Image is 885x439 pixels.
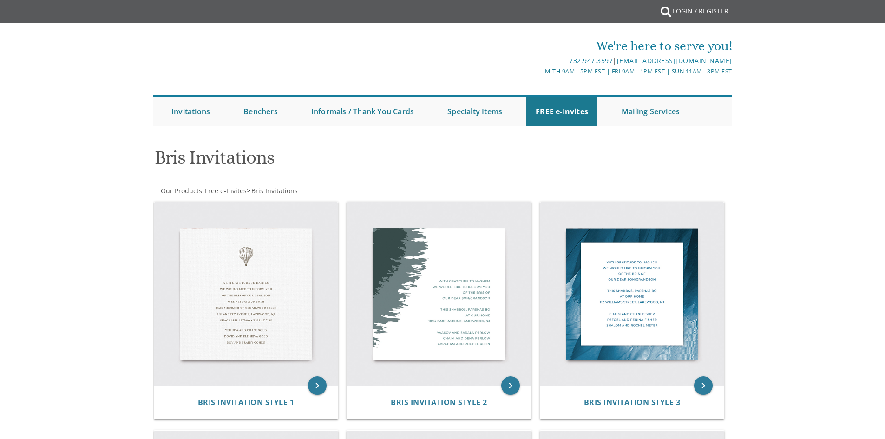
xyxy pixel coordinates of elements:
img: Bris Invitation Style 1 [154,202,338,386]
span: > [247,186,298,195]
a: Benchers [234,97,287,126]
a: Invitations [162,97,219,126]
span: Bris Invitation Style 2 [391,397,487,407]
a: Bris Invitation Style 2 [391,398,487,407]
a: Bris Invitation Style 3 [584,398,681,407]
a: 732.947.3597 [569,56,613,65]
h1: Bris Invitations [155,147,534,175]
a: keyboard_arrow_right [694,376,713,395]
a: Mailing Services [612,97,689,126]
div: | [347,55,732,66]
a: Bris Invitations [250,186,298,195]
a: Informals / Thank You Cards [302,97,423,126]
a: Specialty Items [438,97,511,126]
div: We're here to serve you! [347,37,732,55]
a: keyboard_arrow_right [308,376,327,395]
span: Free e-Invites [205,186,247,195]
div: : [153,186,443,196]
span: Bris Invitation Style 3 [584,397,681,407]
div: M-Th 9am - 5pm EST | Fri 9am - 1pm EST | Sun 11am - 3pm EST [347,66,732,76]
a: [EMAIL_ADDRESS][DOMAIN_NAME] [617,56,732,65]
span: Bris Invitations [251,186,298,195]
a: Free e-Invites [204,186,247,195]
img: Bris Invitation Style 2 [347,202,531,386]
span: Bris Invitation Style 1 [198,397,295,407]
a: Our Products [160,186,202,195]
a: keyboard_arrow_right [501,376,520,395]
a: FREE e-Invites [526,97,597,126]
img: Bris Invitation Style 3 [540,202,724,386]
a: Bris Invitation Style 1 [198,398,295,407]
